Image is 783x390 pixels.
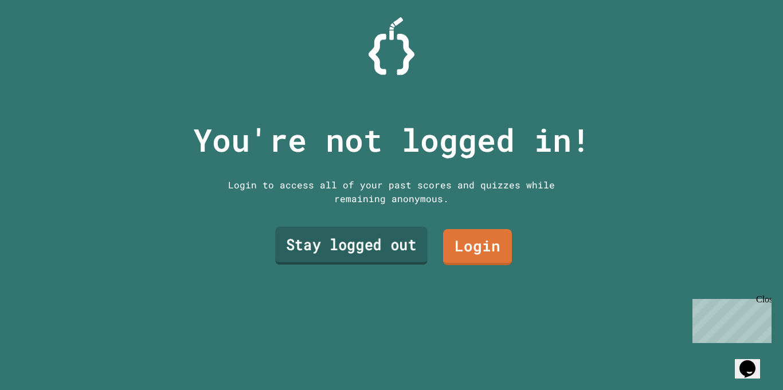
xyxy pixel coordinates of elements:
[369,17,414,75] img: Logo.svg
[193,116,590,164] p: You're not logged in!
[275,227,428,265] a: Stay logged out
[443,229,512,265] a: Login
[688,294,772,343] iframe: chat widget
[220,178,563,206] div: Login to access all of your past scores and quizzes while remaining anonymous.
[5,5,79,73] div: Chat with us now!Close
[735,344,772,379] iframe: chat widget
